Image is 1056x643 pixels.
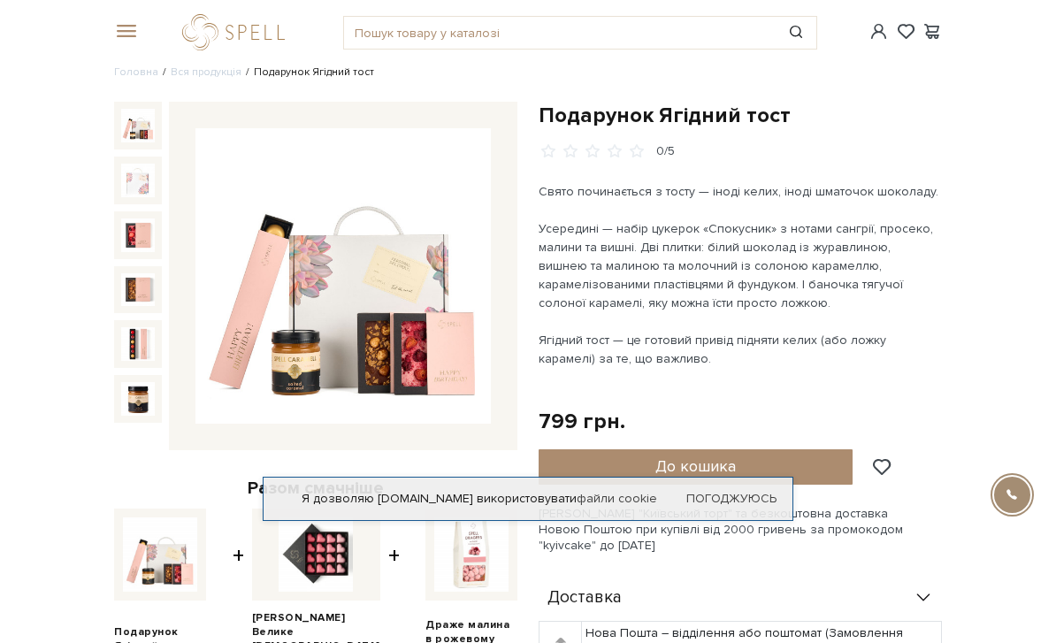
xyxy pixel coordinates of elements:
[539,449,853,485] button: До кошика
[121,273,155,307] img: Подарунок Ягідний тост
[344,17,776,49] input: Пошук товару у каталозі
[121,164,155,197] img: Подарунок Ягідний тост
[434,517,509,592] img: Драже малина в рожевому шоколаді
[656,143,675,160] div: 0/5
[539,182,942,201] div: Свято починається з тосту — іноді келих, іноді шматочок шоколаду.
[539,102,942,129] h1: Подарунок Ягідний тост
[279,517,353,592] img: Сет цукерок Велике іскристе серце
[577,491,657,506] a: файли cookie
[182,14,293,50] a: logo
[655,456,736,476] span: До кошика
[121,109,155,142] img: Подарунок Ягідний тост
[171,65,241,79] a: Вся продукція
[195,128,491,424] img: Подарунок Ягідний тост
[241,65,374,80] li: Подарунок Ягідний тост
[114,65,158,79] a: Головна
[686,491,777,507] a: Погоджуюсь
[539,219,942,312] div: Усередині — набір цукерок «Спокусник» з нотами сангрії, просеко, малини та вишні. Дві плитки: біл...
[121,382,155,416] img: Подарунок Ягідний тост
[539,506,942,555] div: [PERSON_NAME] "Київський торт" та безкоштовна доставка Новою Поштою при купівлі від 2000 гривень ...
[539,408,625,435] div: 799 грн.
[121,327,155,361] img: Подарунок Ягідний тост
[123,517,197,592] img: Подарунок Ягідний тост
[539,331,942,368] div: Ягідний тост — це готовий привід підняти келих (або ложку карамелі) за те, що важливо.
[121,218,155,252] img: Подарунок Ягідний тост
[264,491,792,507] div: Я дозволяю [DOMAIN_NAME] використовувати
[777,17,817,49] button: Пошук товару у каталозі
[114,477,517,500] div: Разом смачніше
[547,590,622,606] span: Доставка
